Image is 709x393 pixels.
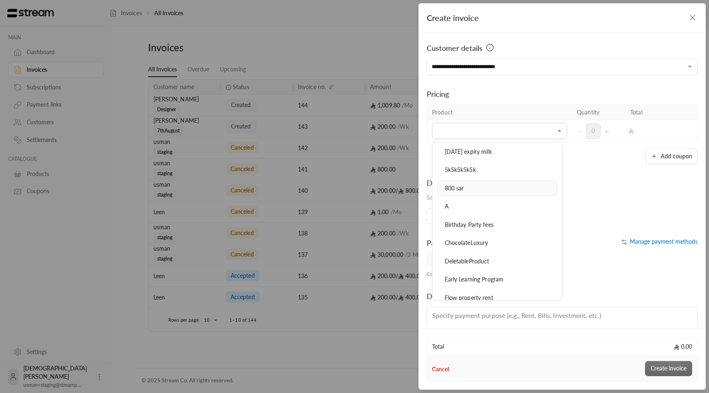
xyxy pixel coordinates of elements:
span: Manage payment methods [630,238,698,245]
span: 5k5k5k5k5k [445,166,476,173]
span: ChocolateLuxury [445,239,488,246]
th: Product [427,105,572,120]
table: Selected Products [427,105,698,142]
span: 0 [586,123,601,139]
span: 800 sar [445,185,464,192]
span: Flow property rent [445,294,493,301]
span: Early Learning Program [445,276,504,283]
span: Total [432,343,444,351]
span: [DATE] expiry milk [445,148,492,155]
div: Coupons are excluded from installments. [423,271,702,277]
span: 0.00 [674,343,692,351]
button: Close [555,126,565,136]
span: Description (optional) [427,292,497,301]
span: Create invoice [427,13,479,23]
span: DeletableProduct [445,258,489,265]
div: Pricing [427,88,698,100]
button: Add coupon [645,149,698,164]
div: Due date [427,177,508,189]
span: Payment methods [427,238,487,247]
button: Open [685,62,695,72]
span: Select the day the invoice is due [427,194,508,201]
span: A [445,203,448,210]
span: Birthday Party fees [445,221,494,228]
th: Total [625,105,679,120]
span: Customer details [427,42,483,54]
th: Quantity [572,105,625,120]
button: Cancel [432,365,449,373]
span: Card [427,254,449,266]
td: - [625,120,679,142]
